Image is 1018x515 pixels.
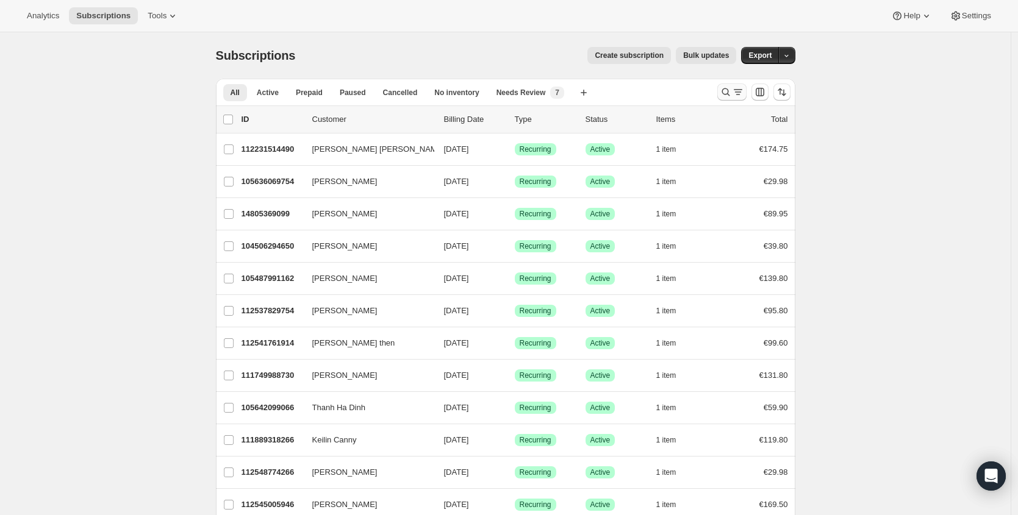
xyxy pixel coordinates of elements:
[759,435,788,444] span: €119.80
[242,466,303,478] p: 112548774266
[242,208,303,220] p: 14805369099
[759,500,788,509] span: €169.50
[444,113,505,126] p: Billing Date
[751,83,769,101] button: Customize table column order and visibility
[656,500,676,510] span: 1 item
[520,435,551,445] span: Recurring
[242,113,303,126] p: ID
[590,144,611,154] span: Active
[312,240,378,252] span: [PERSON_NAME]
[305,301,427,321] button: [PERSON_NAME]
[764,177,788,186] span: €29.98
[590,274,611,283] span: Active
[242,367,788,384] div: 111749988730[PERSON_NAME][DATE]SuccessRecurringSuccessActive1 item€131.80
[520,209,551,219] span: Recurring
[590,209,611,219] span: Active
[759,371,788,380] span: €131.80
[312,176,378,188] span: [PERSON_NAME]
[140,7,186,24] button: Tools
[773,83,790,101] button: Sort the results
[748,51,772,60] span: Export
[656,173,690,190] button: 1 item
[520,144,551,154] span: Recurring
[520,500,551,510] span: Recurring
[305,366,427,385] button: [PERSON_NAME]
[520,467,551,477] span: Recurring
[656,274,676,283] span: 1 item
[520,177,551,186] span: Recurring
[587,47,671,64] button: Create subscription
[312,499,378,511] span: [PERSON_NAME]
[590,371,611,380] span: Active
[771,113,787,126] p: Total
[242,302,788,319] div: 112537829754[PERSON_NAME][DATE]SuccessRecurringSuccessActive1 item€95.80
[242,337,303,349] p: 112541761914
[520,403,551,413] span: Recurring
[764,306,788,315] span: €95.80
[520,371,551,380] span: Recurring
[595,51,664,60] span: Create subscription
[444,306,469,315] span: [DATE]
[216,49,296,62] span: Subscriptions
[590,338,611,348] span: Active
[656,270,690,287] button: 1 item
[312,337,395,349] span: [PERSON_NAME] then
[764,209,788,218] span: €89.95
[656,141,690,158] button: 1 item
[305,463,427,482] button: [PERSON_NAME]
[305,398,427,417] button: Thanh Ha Dinh
[434,88,479,98] span: No inventory
[242,141,788,158] div: 112231514490[PERSON_NAME] [PERSON_NAME][DATE]SuccessRecurringSuccessActive1 item€174.75
[305,269,427,288] button: [PERSON_NAME]
[656,241,676,251] span: 1 item
[764,241,788,250] span: €39.80
[312,434,357,446] span: Keilin Canny
[312,143,445,155] span: [PERSON_NAME] [PERSON_NAME]
[759,144,788,154] span: €174.75
[242,335,788,352] div: 112541761914[PERSON_NAME] then[DATE]SuccessRecurringSuccessActive1 item€99.60
[764,467,788,477] span: €29.98
[242,205,788,222] div: 14805369099[PERSON_NAME][DATE]SuccessRecurringSuccessActive1 item€89.95
[656,367,690,384] button: 1 item
[884,7,939,24] button: Help
[242,402,303,414] p: 105642099066
[656,467,676,477] span: 1 item
[977,461,1006,491] div: Open Intercom Messenger
[520,274,551,283] span: Recurring
[444,241,469,250] span: [DATE]
[590,306,611,316] span: Active
[242,369,303,382] p: 111749988730
[590,435,611,445] span: Active
[444,209,469,218] span: [DATE]
[676,47,736,64] button: Bulk updates
[257,88,279,98] span: Active
[444,177,469,186] span: [DATE]
[962,11,991,21] span: Settings
[312,113,434,126] p: Customer
[683,51,729,60] span: Bulk updates
[312,369,378,382] span: [PERSON_NAME]
[586,113,647,126] p: Status
[242,496,788,513] div: 112545005946[PERSON_NAME][DATE]SuccessRecurringSuccessActive1 item€169.50
[656,177,676,186] span: 1 item
[242,113,788,126] div: IDCustomerBilling DateTypeStatusItemsTotal
[741,47,779,64] button: Export
[656,209,676,219] span: 1 item
[656,435,676,445] span: 1 item
[656,335,690,352] button: 1 item
[148,11,167,21] span: Tools
[305,236,427,256] button: [PERSON_NAME]
[656,238,690,255] button: 1 item
[305,333,427,353] button: [PERSON_NAME] then
[656,399,690,416] button: 1 item
[242,176,303,188] p: 105636069754
[305,204,427,224] button: [PERSON_NAME]
[444,371,469,380] span: [DATE]
[242,272,303,285] p: 105487991162
[312,272,378,285] span: [PERSON_NAME]
[312,305,378,317] span: [PERSON_NAME]
[515,113,576,126] div: Type
[27,11,59,21] span: Analytics
[656,496,690,513] button: 1 item
[305,430,427,450] button: Keilin Canny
